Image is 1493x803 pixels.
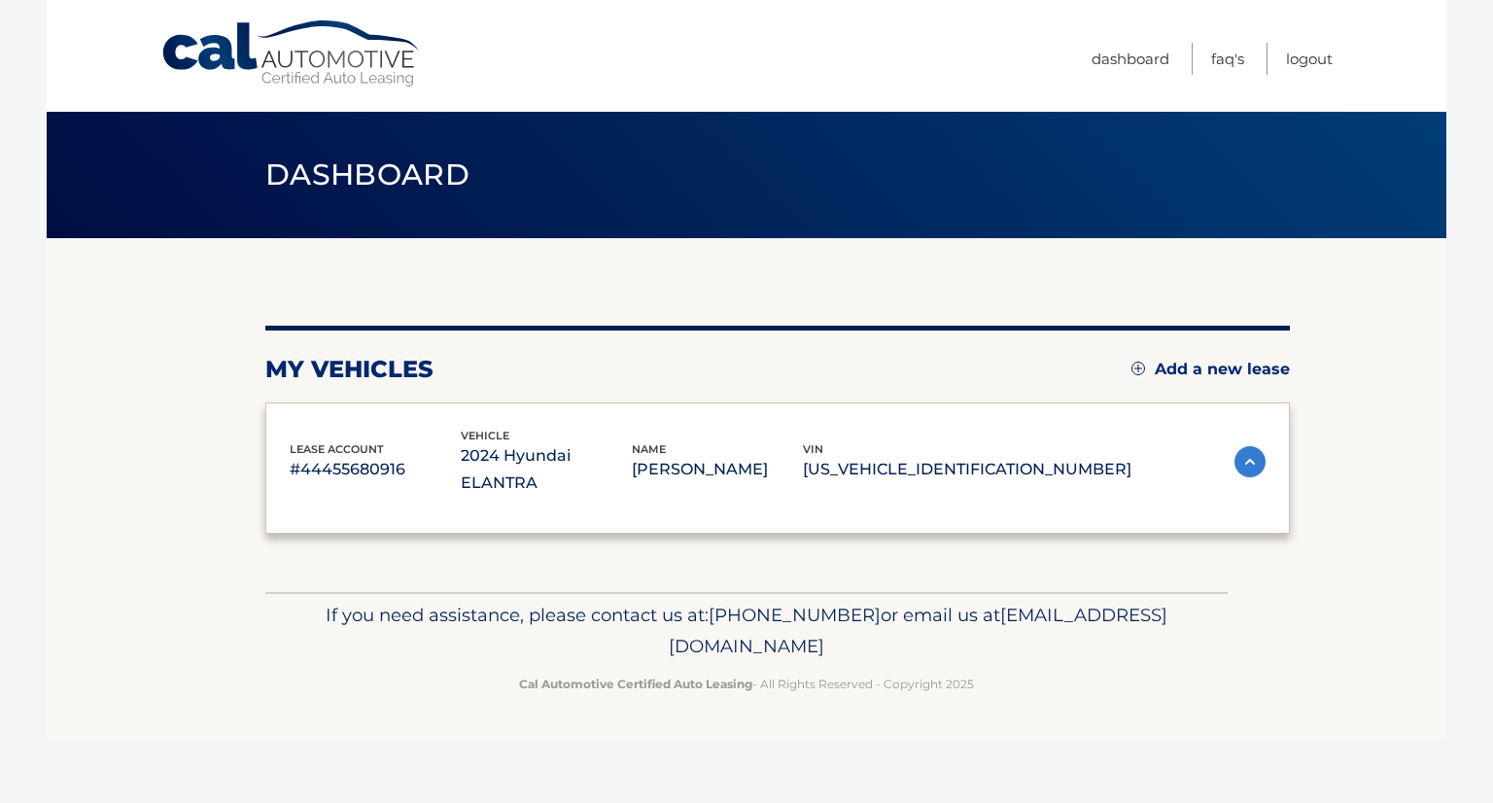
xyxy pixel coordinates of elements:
[1211,43,1244,75] a: FAQ's
[265,157,469,192] span: Dashboard
[461,442,632,497] p: 2024 Hyundai ELANTRA
[1131,360,1290,379] a: Add a new lease
[803,456,1131,483] p: [US_VEHICLE_IDENTIFICATION_NUMBER]
[1286,43,1333,75] a: Logout
[290,456,461,483] p: #44455680916
[290,442,384,456] span: lease account
[278,600,1215,662] p: If you need assistance, please contact us at: or email us at
[1131,362,1145,375] img: add.svg
[160,19,423,88] a: Cal Automotive
[669,604,1167,657] span: [EMAIL_ADDRESS][DOMAIN_NAME]
[1092,43,1169,75] a: Dashboard
[278,674,1215,694] p: - All Rights Reserved - Copyright 2025
[265,355,434,384] h2: my vehicles
[1234,446,1266,477] img: accordion-active.svg
[632,456,803,483] p: [PERSON_NAME]
[632,442,666,456] span: name
[461,429,509,442] span: vehicle
[519,677,752,691] strong: Cal Automotive Certified Auto Leasing
[709,604,881,626] span: [PHONE_NUMBER]
[803,442,823,456] span: vin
